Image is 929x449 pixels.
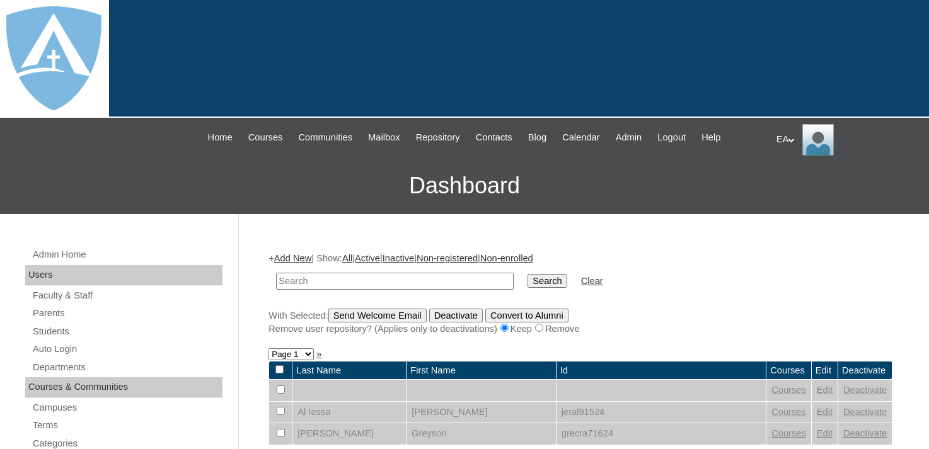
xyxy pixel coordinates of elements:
[812,361,838,380] td: Edit
[776,124,916,156] div: EA
[248,130,283,145] span: Courses
[480,253,533,263] a: Non-enrolled
[802,124,834,156] img: EA Administrator
[522,130,553,145] a: Blog
[417,253,478,263] a: Non-registered
[32,418,222,433] a: Terms
[416,130,460,145] span: Repository
[328,309,427,322] input: Send Welcome Email
[292,423,406,445] td: [PERSON_NAME]
[292,361,406,380] td: Last Name
[274,253,311,263] a: Add New
[32,400,222,416] a: Campuses
[657,130,686,145] span: Logout
[410,130,466,145] a: Repository
[342,253,352,263] a: All
[701,130,720,145] span: Help
[407,423,556,445] td: Greyson
[843,385,887,395] a: Deactivate
[268,322,892,336] div: Remove user repository? (Applies only to deactivations) Keep Remove
[476,130,512,145] span: Contacts
[276,273,514,290] input: Search
[368,130,400,145] span: Mailbox
[528,274,567,288] input: Search
[292,130,359,145] a: Communities
[25,377,222,397] div: Courses & Communities
[817,407,833,417] a: Edit
[695,130,727,145] a: Help
[528,130,546,145] span: Blog
[6,6,101,110] img: logo-white.png
[316,349,321,359] a: »
[470,130,519,145] a: Contacts
[268,252,892,335] div: + | Show: | | | |
[557,402,766,423] td: jeral91524
[407,402,556,423] td: [PERSON_NAME]
[771,385,806,395] a: Courses
[616,130,642,145] span: Admin
[817,385,833,395] a: Edit
[557,423,766,445] td: grecra71624
[771,428,806,438] a: Courses
[32,305,222,321] a: Parents
[485,309,568,322] input: Convert to Alumni
[581,276,603,286] a: Clear
[32,324,222,339] a: Students
[32,341,222,357] a: Auto Login
[838,361,892,380] td: Deactivate
[292,402,406,423] td: Al Iessa
[609,130,649,145] a: Admin
[429,309,483,322] input: Deactivate
[362,130,407,145] a: Mailbox
[268,309,892,336] div: With Selected:
[202,130,239,145] a: Home
[557,361,766,380] td: Id
[208,130,233,145] span: Home
[25,265,222,285] div: Users
[355,253,380,263] a: Active
[556,130,606,145] a: Calendar
[298,130,352,145] span: Communities
[817,428,833,438] a: Edit
[242,130,289,145] a: Courses
[407,361,556,380] td: First Name
[383,253,415,263] a: Inactive
[32,247,222,263] a: Admin Home
[32,288,222,304] a: Faculty & Staff
[843,428,887,438] a: Deactivate
[651,130,692,145] a: Logout
[766,361,811,380] td: Courses
[843,407,887,417] a: Deactivate
[771,407,806,417] a: Courses
[6,157,923,214] h3: Dashboard
[32,360,222,375] a: Departments
[562,130,599,145] span: Calendar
